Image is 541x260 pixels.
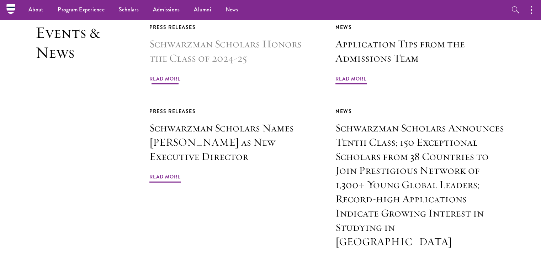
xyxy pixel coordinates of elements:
h3: Schwarzman Scholars Names [PERSON_NAME] as New Executive Director [149,121,319,164]
h3: Schwarzman Scholars Honors the Class of 2024-25 [149,37,319,66]
span: Read More [149,172,181,183]
a: News Application Tips from the Admissions Team Read More [335,23,505,85]
span: Read More [149,74,181,85]
h3: Schwarzman Scholars Announces Tenth Class; 150 Exceptional Scholars from 38 Countries to Join Pre... [335,121,505,249]
div: Press Releases [149,107,319,116]
h3: Application Tips from the Admissions Team [335,37,505,66]
a: Press Releases Schwarzman Scholars Honors the Class of 2024-25 Read More [149,23,319,85]
div: Press Releases [149,23,319,32]
span: Read More [335,74,367,85]
a: Press Releases Schwarzman Scholars Names [PERSON_NAME] as New Executive Director Read More [149,107,319,184]
div: News [335,107,505,116]
div: News [335,23,505,32]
